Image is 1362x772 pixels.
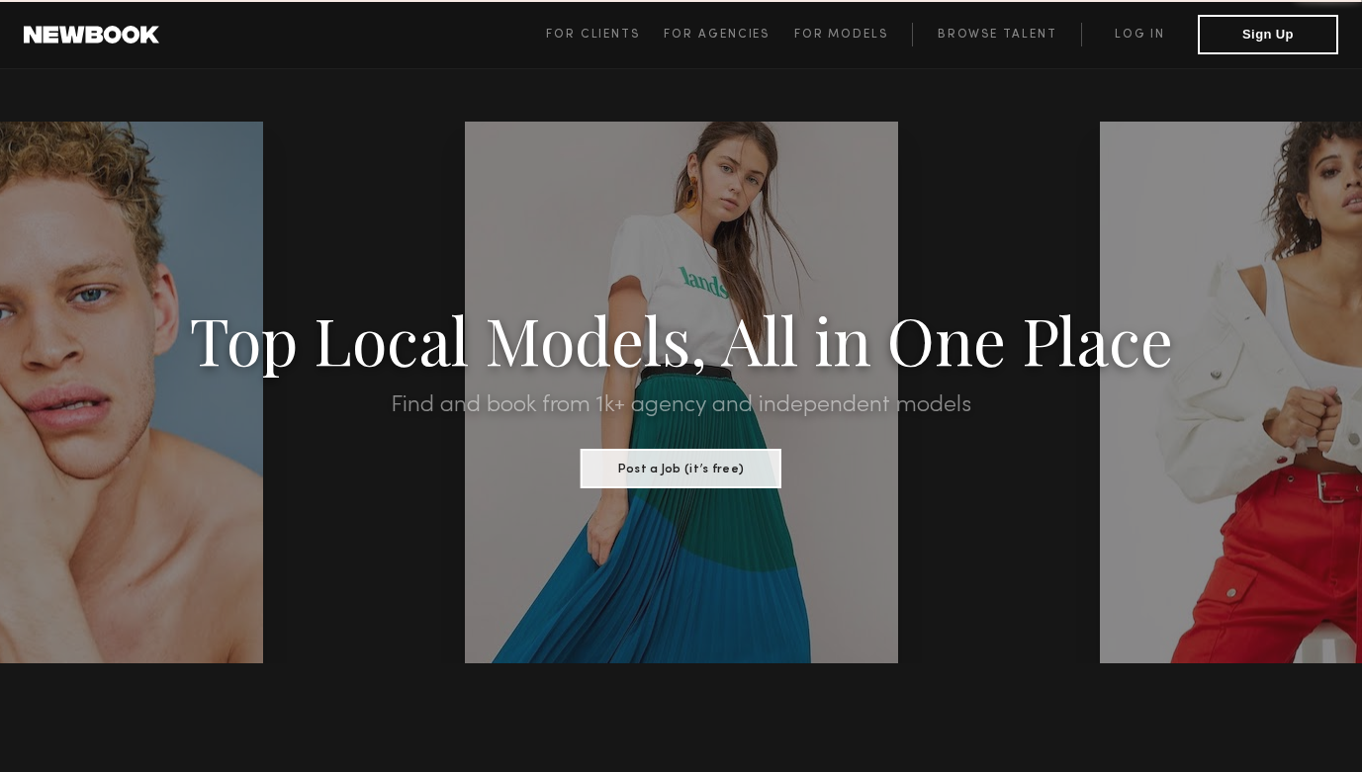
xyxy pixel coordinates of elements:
[1081,23,1198,46] a: Log in
[912,23,1081,46] a: Browse Talent
[581,449,781,488] button: Post a Job (it’s free)
[1198,15,1338,54] button: Sign Up
[794,23,913,46] a: For Models
[664,29,770,41] span: For Agencies
[546,23,664,46] a: For Clients
[546,29,640,41] span: For Clients
[102,308,1259,370] h1: Top Local Models, All in One Place
[102,393,1259,417] h2: Find and book from 1k+ agency and independent models
[581,456,781,477] a: Post a Job (it’s free)
[664,23,793,46] a: For Agencies
[794,29,888,41] span: For Models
